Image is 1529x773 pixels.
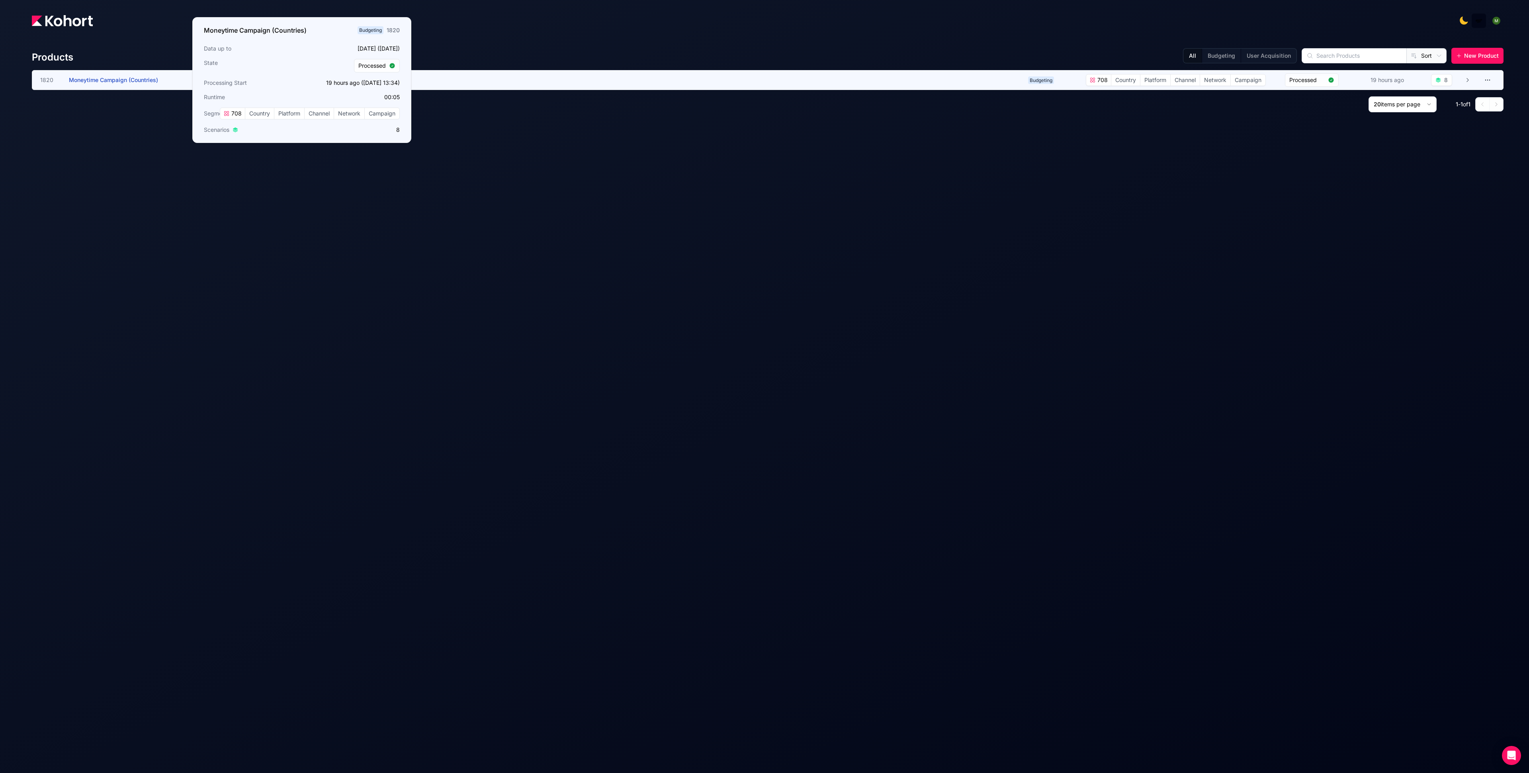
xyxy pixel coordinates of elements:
div: 8 [1444,76,1448,84]
span: - [1458,101,1461,108]
span: Segments [204,110,230,117]
span: Channel [1171,74,1200,86]
button: User Acquisition [1241,49,1296,63]
span: Network [1200,74,1230,86]
span: Platform [274,108,304,119]
span: Platform [1140,74,1170,86]
span: 1 [1468,101,1470,108]
span: 708 [1096,76,1108,84]
span: Scenarios [204,126,229,134]
button: Budgeting [1202,49,1241,63]
img: logo_MoneyTimeLogo_1_20250619094856634230.png [1475,17,1483,25]
span: Campaign [1231,74,1265,86]
span: Campaign [365,108,399,119]
img: Kohort logo [32,15,93,26]
h3: Data up to [204,45,299,53]
span: Sort [1421,52,1432,60]
span: of [1463,101,1468,108]
span: New Product [1464,52,1499,60]
span: 1820 [40,76,59,84]
span: 1 [1461,101,1463,108]
button: 20items per page [1369,96,1437,112]
span: items per page [1381,101,1420,108]
span: 20 [1374,101,1381,108]
h4: Products [32,51,73,64]
span: Processed [1289,76,1325,84]
span: Budgeting [358,26,383,34]
div: 19 hours ago [1369,74,1406,86]
div: Open Intercom Messenger [1502,746,1521,765]
h3: Runtime [204,93,299,101]
button: All [1183,49,1202,63]
span: 1 [1456,101,1458,108]
p: [DATE] ([DATE]) [304,45,400,53]
span: Moneytime Campaign (Countries) [69,76,158,83]
p: 8 [304,126,400,134]
span: Channel [305,108,334,119]
h3: Processing Start [204,79,299,87]
h3: Moneytime Campaign (Countries) [204,25,307,35]
span: 708 [230,110,242,117]
button: New Product [1451,48,1504,64]
span: Processed [358,62,386,70]
a: 1820Moneytime Campaign (Countries)Budgeting708CountryPlatformChannelNetworkCampaignProcessed19 ho... [40,70,1470,90]
span: Country [1111,74,1140,86]
app-duration-counter: 00:05 [384,94,400,100]
span: Budgeting [1028,76,1054,84]
div: 1820 [387,26,400,34]
input: Search Products [1302,49,1406,63]
h3: State [204,59,299,72]
span: Network [334,108,364,119]
p: 19 hours ago ([DATE] 13:34) [304,79,400,87]
span: Country [245,108,274,119]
